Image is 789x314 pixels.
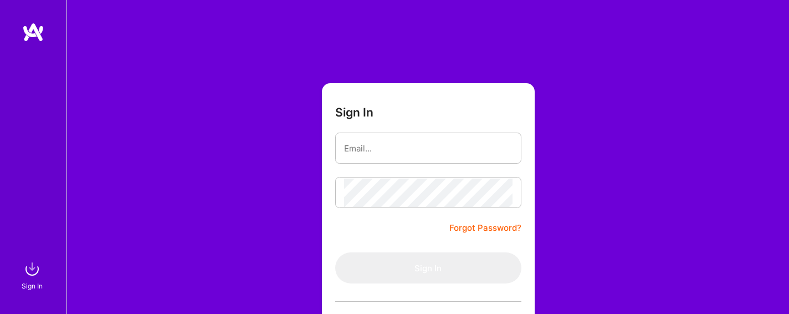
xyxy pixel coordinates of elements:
[335,252,521,283] button: Sign In
[22,280,43,292] div: Sign In
[21,258,43,280] img: sign in
[344,134,513,163] input: Email...
[449,221,521,235] a: Forgot Password?
[335,105,373,119] h3: Sign In
[23,258,43,292] a: sign inSign In
[22,22,44,42] img: logo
